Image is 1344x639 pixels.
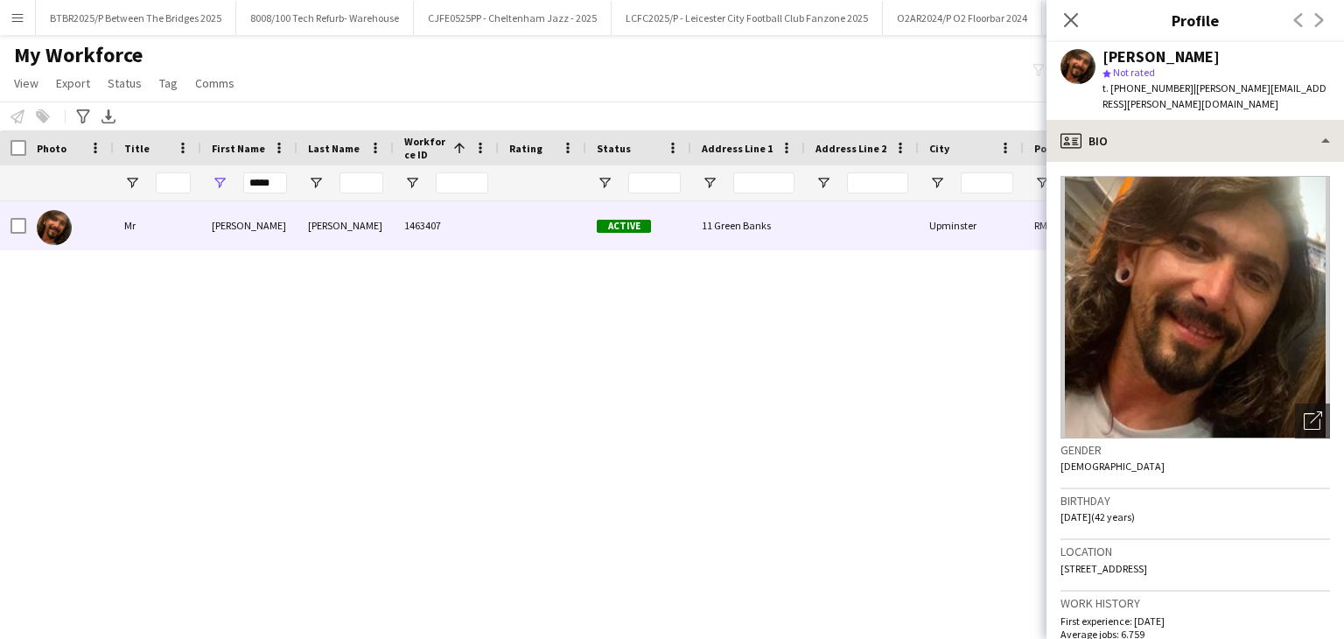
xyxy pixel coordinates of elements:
span: [DATE] (42 years) [1060,510,1135,523]
span: First Name [212,142,265,155]
input: Status Filter Input [628,172,681,193]
span: Post Code [1034,142,1084,155]
div: [PERSON_NAME] [297,201,394,249]
span: [STREET_ADDRESS] [1060,562,1147,575]
span: Photo [37,142,66,155]
div: Upminster [919,201,1024,249]
span: Last Name [308,142,360,155]
span: | [PERSON_NAME][EMAIL_ADDRESS][PERSON_NAME][DOMAIN_NAME] [1102,81,1326,110]
span: Workforce ID [404,135,446,161]
app-action-btn: Export XLSX [98,106,119,127]
span: [DEMOGRAPHIC_DATA] [1060,460,1165,473]
div: [PERSON_NAME] [201,201,297,249]
a: View [7,72,45,95]
h3: Gender [1060,442,1330,458]
h3: Work history [1060,595,1330,611]
a: Comms [188,72,241,95]
span: Tag [159,75,178,91]
span: Address Line 1 [702,142,773,155]
div: 1463407 [394,201,499,249]
button: Open Filter Menu [308,175,324,191]
div: Bio [1046,120,1344,162]
button: LCFC2025/P - Leicester City Football Club Fanzone 2025 [612,1,883,35]
button: Open Filter Menu [1034,175,1050,191]
span: City [929,142,949,155]
button: O2AR2024/P O2 Floorbar 2024 [883,1,1042,35]
input: Address Line 1 Filter Input [733,172,794,193]
span: t. [PHONE_NUMBER] [1102,81,1193,95]
input: Workforce ID Filter Input [436,172,488,193]
img: Julio Pereira [37,210,72,245]
input: City Filter Input [961,172,1013,193]
button: Open Filter Menu [597,175,612,191]
button: Open Filter Menu [404,175,420,191]
h3: Birthday [1060,493,1330,509]
app-action-btn: Advanced filters [73,106,94,127]
input: First Name Filter Input [243,172,287,193]
img: Crew avatar or photo [1060,176,1330,439]
button: 8008/100 Tech Refurb- Warehouse [236,1,414,35]
button: CJFE0525PP - Cheltenham Jazz - 2025 [414,1,612,35]
span: Rating [509,142,542,155]
p: First experience: [DATE] [1060,614,1330,628]
a: Status [101,72,149,95]
button: O2AR2025/P O2 Floor Bar FY26 [1042,1,1203,35]
a: Tag [152,72,185,95]
input: Title Filter Input [156,172,191,193]
h3: Location [1060,544,1330,559]
button: Open Filter Menu [124,175,140,191]
span: Title [124,142,150,155]
button: Open Filter Menu [212,175,227,191]
span: My Workforce [14,42,143,68]
div: Open photos pop-in [1295,404,1330,439]
span: Address Line 2 [815,142,886,155]
span: Status [108,75,142,91]
div: Mr [114,201,201,249]
button: BTBR2025/P Between The Bridges 2025 [36,1,236,35]
input: Last Name Filter Input [339,172,383,193]
button: Open Filter Menu [815,175,831,191]
span: Comms [195,75,234,91]
h3: Profile [1046,9,1344,32]
button: Open Filter Menu [929,175,945,191]
input: Address Line 2 Filter Input [847,172,908,193]
div: [PERSON_NAME] [1102,49,1220,65]
div: RM14 3YR [1024,201,1129,249]
span: Export [56,75,90,91]
span: View [14,75,38,91]
div: 11 Green Banks [691,201,805,249]
span: Status [597,142,631,155]
span: Not rated [1113,66,1155,79]
a: Export [49,72,97,95]
span: Active [597,220,651,233]
button: Open Filter Menu [702,175,717,191]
